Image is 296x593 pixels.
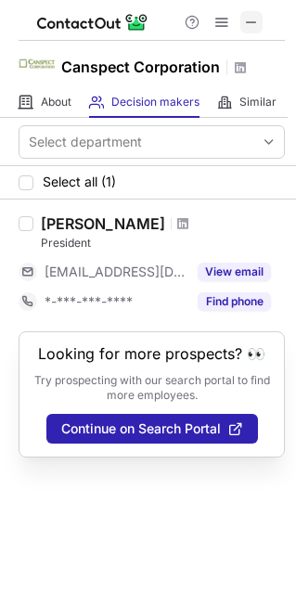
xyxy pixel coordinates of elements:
[38,345,265,362] header: Looking for more prospects? 👀
[41,214,165,233] div: [PERSON_NAME]
[32,373,271,403] p: Try prospecting with our search portal to find more employees.
[45,264,187,280] span: [EMAIL_ADDRESS][DOMAIN_NAME]
[37,11,148,33] img: ContactOut v5.3.10
[239,95,277,110] span: Similar
[43,174,116,189] span: Select all (1)
[111,95,199,110] span: Decision makers
[19,45,56,83] img: 8d37fafcb5e34128fc0a2e198810be21
[41,95,71,110] span: About
[198,263,271,281] button: Reveal Button
[61,421,221,436] span: Continue on Search Portal
[41,235,285,251] div: President
[198,292,271,311] button: Reveal Button
[61,56,220,78] h1: Canspect Corporation
[46,414,258,444] button: Continue on Search Portal
[29,133,142,151] div: Select department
